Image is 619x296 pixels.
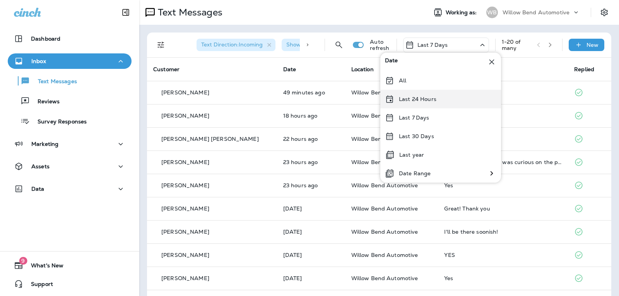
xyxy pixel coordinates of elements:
[417,42,448,48] p: Last 7 Days
[161,136,259,142] p: [PERSON_NAME] [PERSON_NAME]
[351,89,418,96] span: Willow Bend Automotive
[444,182,562,188] div: Yes
[283,182,339,188] p: Sep 2, 2025 11:18 AM
[446,9,479,16] span: Working as:
[503,9,569,15] p: Willow Bend Automotive
[351,66,374,73] span: Location
[283,205,339,212] p: Sep 2, 2025 09:26 AM
[444,252,562,258] div: YES
[399,133,434,139] p: Last 30 Days
[574,66,594,73] span: Replied
[161,205,209,212] p: [PERSON_NAME]
[351,112,418,119] span: Willow Bend Automotive
[351,205,418,212] span: Willow Bend Automotive
[282,39,392,51] div: Show Start/Stop/Unsubscribe:true
[23,262,63,272] span: What's New
[155,7,222,18] p: Text Messages
[8,159,132,174] button: Assets
[115,5,137,20] button: Collapse Sidebar
[30,78,77,86] p: Text Messages
[385,57,398,67] span: Date
[486,7,498,18] div: WB
[23,281,53,290] span: Support
[502,39,531,51] div: 1 - 20 of many
[30,98,60,106] p: Reviews
[399,152,424,158] p: Last year
[161,275,209,281] p: [PERSON_NAME]
[399,77,406,84] p: All
[351,275,418,282] span: Willow Bend Automotive
[283,229,339,235] p: Sep 2, 2025 08:09 AM
[283,89,339,96] p: Sep 3, 2025 10:17 AM
[587,42,598,48] p: New
[8,136,132,152] button: Marketing
[30,118,87,126] p: Survey Responses
[331,37,347,53] button: Search Messages
[161,113,209,119] p: [PERSON_NAME]
[283,159,339,165] p: Sep 2, 2025 11:49 AM
[444,113,562,119] div: 12 pm is fine!
[444,89,562,96] div: * ahead
[8,93,132,109] button: Reviews
[283,66,296,73] span: Date
[31,58,46,64] p: Inbox
[283,136,339,142] p: Sep 2, 2025 12:50 PM
[444,136,562,142] div: Yes
[161,182,209,188] p: [PERSON_NAME]
[201,41,263,48] span: Text Direction : Incoming
[161,252,209,258] p: [PERSON_NAME]
[161,159,209,165] p: [PERSON_NAME]
[444,159,562,165] div: We got new tires so I was curious on the pricing so need to discuss with my husband thank you!
[8,258,132,273] button: 9What's New
[286,41,380,48] span: Show Start/Stop/Unsubscribe : true
[31,163,50,169] p: Assets
[153,66,180,73] span: Customer
[351,159,418,166] span: Willow Bend Automotive
[8,276,132,292] button: Support
[8,181,132,197] button: Data
[399,115,429,121] p: Last 7 Days
[444,275,562,281] div: Yes
[19,257,27,265] span: 9
[161,229,209,235] p: [PERSON_NAME]
[31,141,58,147] p: Marketing
[8,53,132,69] button: Inbox
[8,31,132,46] button: Dashboard
[351,252,418,258] span: Willow Bend Automotive
[8,113,132,129] button: Survey Responses
[283,252,339,258] p: Sep 1, 2025 04:58 PM
[283,275,339,281] p: Sep 1, 2025 02:53 PM
[197,39,275,51] div: Text Direction:Incoming
[597,5,611,19] button: Settings
[153,37,169,53] button: Filters
[8,73,132,89] button: Text Messages
[351,228,418,235] span: Willow Bend Automotive
[31,36,60,42] p: Dashboard
[444,205,562,212] div: Great! Thank you
[444,229,562,235] div: I'll be there soonish!
[370,39,390,51] p: Auto refresh
[31,186,44,192] p: Data
[351,135,418,142] span: Willow Bend Automotive
[283,113,339,119] p: Sep 2, 2025 04:42 PM
[399,96,436,102] p: Last 24 Hours
[351,182,418,189] span: Willow Bend Automotive
[161,89,209,96] p: [PERSON_NAME]
[399,170,431,176] p: Date Range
